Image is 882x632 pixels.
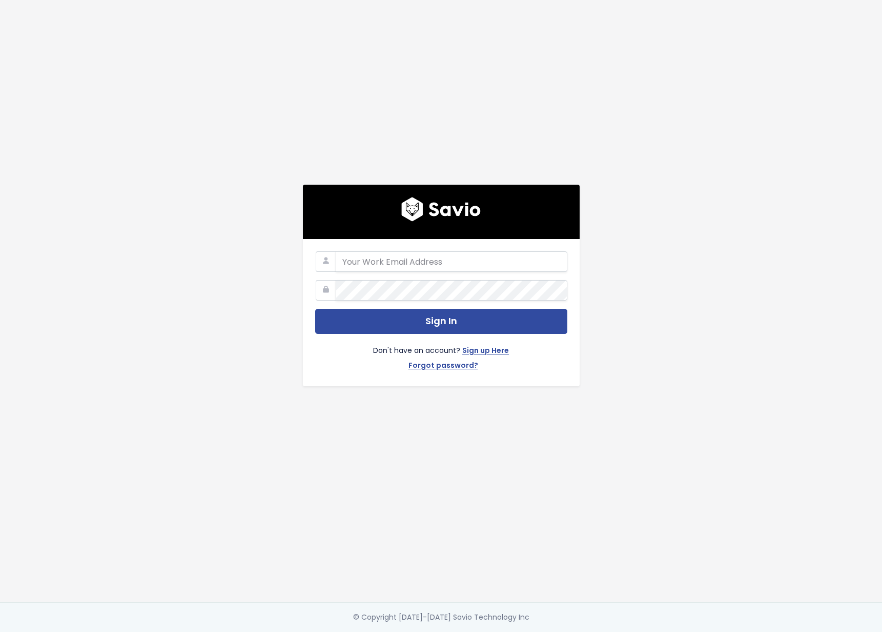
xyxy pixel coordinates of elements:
a: Sign up Here [462,344,509,359]
img: logo600x187.a314fd40982d.png [401,197,481,222]
input: Your Work Email Address [336,251,567,272]
a: Forgot password? [408,359,478,374]
div: © Copyright [DATE]-[DATE] Savio Technology Inc [353,611,529,624]
div: Don't have an account? [315,334,567,374]
button: Sign In [315,309,567,334]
